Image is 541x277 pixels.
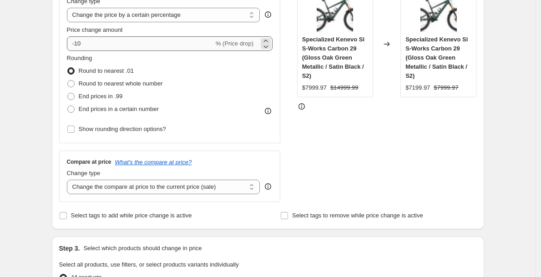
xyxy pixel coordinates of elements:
span: Show rounding direction options? [79,126,166,132]
span: Round to nearest whole number [79,80,163,87]
span: Rounding [67,55,92,61]
span: Specialized Kenevo Sl S-Works Carbon 29 (Gloss Oak Green Metallic / Satin Black / S2) [405,36,468,79]
strike: $7999.97 [434,83,458,92]
div: help [263,182,273,191]
span: Price change amount [67,26,123,33]
h3: Compare at price [67,158,111,166]
span: Specialized Kenevo Sl S-Works Carbon 29 (Gloss Oak Green Metallic / Satin Black / S2) [302,36,364,79]
span: % (Price drop) [216,40,253,47]
h2: Step 3. [59,244,80,253]
div: $7199.97 [405,83,430,92]
span: End prices in .99 [79,93,123,100]
div: help [263,10,273,19]
div: $7999.97 [302,83,327,92]
span: Change type [67,170,101,176]
button: What's the compare at price? [115,159,192,166]
span: End prices in a certain number [79,106,159,112]
span: Round to nearest .01 [79,67,134,74]
span: Select tags to remove while price change is active [292,212,423,219]
p: Select which products should change in price [83,244,202,253]
span: Select all products, use filters, or select products variants individually [59,261,239,268]
span: Select tags to add while price change is active [71,212,192,219]
input: -15 [67,36,214,51]
strike: $14999.99 [330,83,358,92]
